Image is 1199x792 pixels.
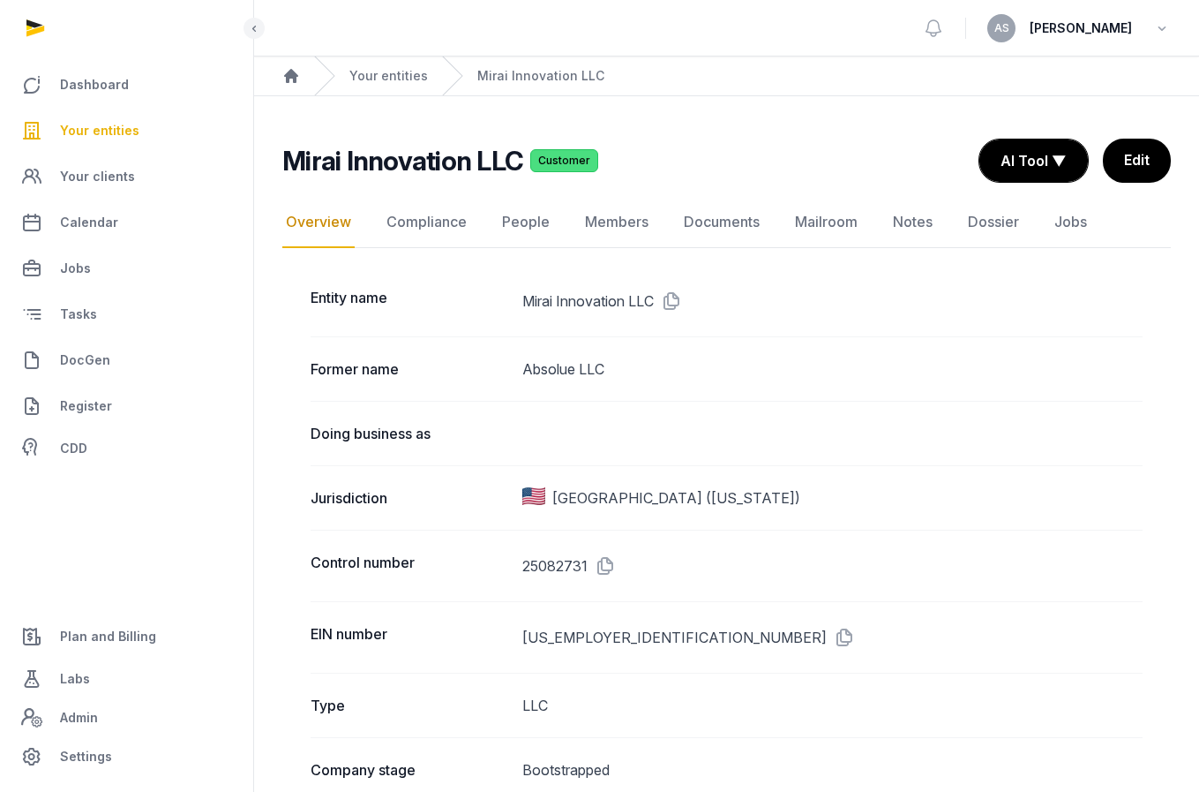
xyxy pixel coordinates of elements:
a: Edit [1103,139,1171,183]
span: Labs [60,668,90,690]
span: [GEOGRAPHIC_DATA] ([US_STATE]) [552,487,800,509]
a: DocGen [14,339,239,381]
a: Dashboard [14,64,239,106]
a: CDD [14,431,239,466]
dt: Entity name [311,287,508,315]
span: Your entities [60,120,139,141]
a: Labs [14,658,239,700]
a: Members [581,197,652,248]
span: Register [60,396,112,417]
a: Tasks [14,293,239,336]
span: Customer [530,149,598,172]
span: Dashboard [60,74,129,95]
a: Register [14,385,239,427]
a: Your entities [349,67,428,85]
a: Settings [14,735,239,778]
dd: Mirai Innovation LLC [522,287,1143,315]
dt: Company stage [311,759,508,781]
a: Mirai Innovation LLC [477,67,604,85]
a: Jobs [1051,197,1090,248]
a: Plan and Billing [14,615,239,658]
dt: Jurisdiction [311,487,508,509]
span: Tasks [60,304,97,325]
a: Your clients [14,155,239,198]
dt: EIN number [311,623,508,652]
span: [PERSON_NAME] [1030,18,1132,39]
span: Admin [60,707,98,728]
a: People [498,197,553,248]
nav: Tabs [282,197,1171,248]
span: AS [994,23,1009,34]
button: AI Tool ▼ [979,140,1088,182]
span: Calendar [60,212,118,233]
span: CDD [60,438,87,459]
span: Plan and Billing [60,626,156,647]
button: AS [987,14,1015,42]
a: Compliance [383,197,470,248]
a: Dossier [964,197,1023,248]
nav: Breadcrumb [254,57,1199,96]
dd: Bootstrapped [522,759,1143,781]
span: DocGen [60,350,110,371]
a: Jobs [14,247,239,290]
dt: Former name [311,358,508,380]
dt: Control number [311,552,508,580]
dd: Absolue LLC [522,358,1143,380]
dt: Type [311,695,508,716]
dt: Doing business as [311,423,508,444]
span: Jobs [60,258,91,279]
h2: Mirai Innovation LLC [282,145,523,177]
span: Your clients [60,166,135,187]
dd: 25082731 [522,552,1143,580]
a: Mailroom [791,197,861,248]
a: Your entities [14,109,239,152]
a: Admin [14,700,239,735]
a: Documents [680,197,763,248]
dd: LLC [522,695,1143,716]
a: Calendar [14,201,239,244]
span: Settings [60,746,112,767]
dd: [US_EMPLOYER_IDENTIFICATION_NUMBER] [522,623,1143,652]
a: Overview [282,197,355,248]
a: Notes [889,197,936,248]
